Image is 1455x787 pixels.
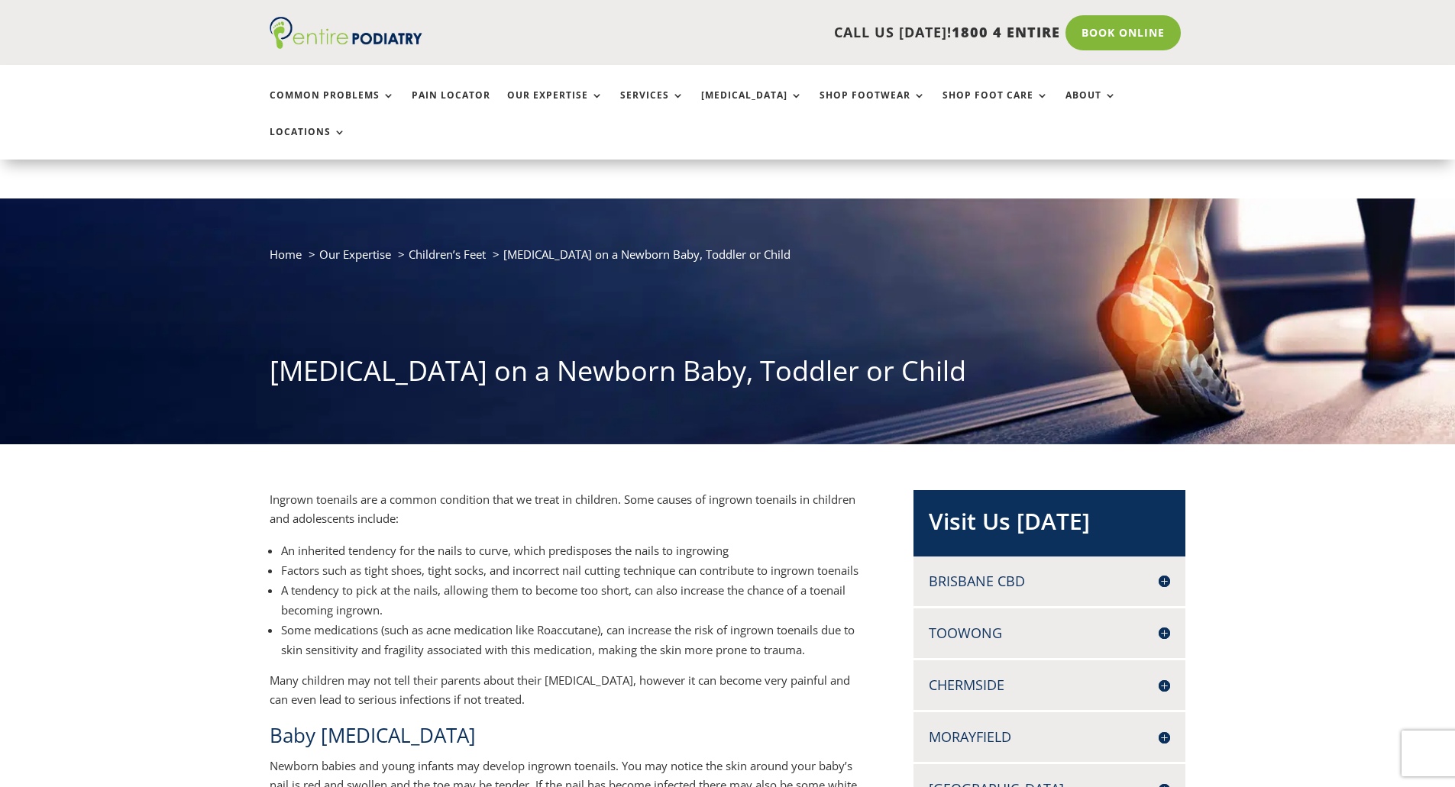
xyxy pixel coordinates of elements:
[270,721,864,756] h2: Baby [MEDICAL_DATA]
[952,23,1060,41] span: 1800 4 ENTIRE
[281,540,864,560] li: An inherited tendency for the nails to curve, which predisposes the nails to ingrowing
[701,90,803,123] a: [MEDICAL_DATA]
[929,505,1170,545] h2: Visit Us [DATE]
[270,90,395,123] a: Common Problems
[507,90,603,123] a: Our Expertise
[929,624,1170,643] h4: Toowong
[270,127,346,160] a: Locations
[270,37,422,52] a: Entire Podiatry
[620,90,684,123] a: Services
[270,17,422,49] img: logo (1)
[943,90,1049,123] a: Shop Foot Care
[270,671,864,721] p: Many children may not tell their parents about their [MEDICAL_DATA], however it can become very p...
[503,247,791,262] span: [MEDICAL_DATA] on a Newborn Baby, Toddler or Child
[409,247,486,262] a: Children’s Feet
[929,676,1170,695] h4: Chermside
[1065,15,1181,50] a: Book Online
[481,23,1060,43] p: CALL US [DATE]!
[319,247,391,262] a: Our Expertise
[1065,90,1117,123] a: About
[281,620,864,660] li: Some medications (such as acne medication like Roaccutane), can increase the risk of ingrown toen...
[270,352,1186,398] h1: [MEDICAL_DATA] on a Newborn Baby, Toddler or Child
[281,560,864,580] li: Factors such as tight shoes, tight socks, and incorrect nail cutting technique can contribute to ...
[412,90,490,123] a: Pain Locator
[270,244,1186,276] nav: breadcrumb
[929,572,1170,591] h4: Brisbane CBD
[270,247,302,262] a: Home
[281,580,864,620] li: A tendency to pick at the nails, allowing them to become too short, can also increase the chance ...
[820,90,926,123] a: Shop Footwear
[929,727,1170,747] h4: Morayfield
[270,490,864,540] p: Ingrown toenails are a common condition that we treat in children. Some causes of ingrown toenail...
